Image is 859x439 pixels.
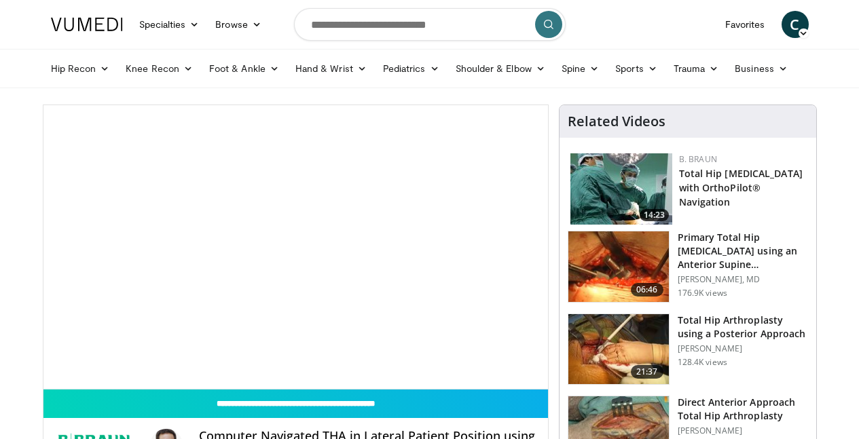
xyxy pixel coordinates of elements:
[43,105,548,389] video-js: Video Player
[294,8,566,41] input: Search topics, interventions
[117,55,201,82] a: Knee Recon
[678,343,808,354] p: [PERSON_NAME]
[678,396,808,423] h3: Direct Anterior Approach Total Hip Arthroplasty
[553,55,607,82] a: Spine
[201,55,287,82] a: Foot & Ankle
[607,55,665,82] a: Sports
[631,283,663,297] span: 06:46
[287,55,375,82] a: Hand & Wrist
[678,231,808,271] h3: Primary Total Hip [MEDICAL_DATA] using an Anterior Supine Intermuscula…
[570,153,672,225] img: 5f281e4f-76e4-457f-b5a7-e2c14c0d5514.150x105_q85_crop-smart_upscale.jpg
[679,167,803,208] a: Total Hip [MEDICAL_DATA] with OrthoPilot® Navigation
[678,313,808,341] h3: Total Hip Arthroplasty using a Posterior Approach
[570,153,672,225] a: 14:23
[568,231,669,302] img: 263423_3.png.150x105_q85_crop-smart_upscale.jpg
[678,288,727,299] p: 176.9K views
[568,313,808,385] a: 21:37 Total Hip Arthroplasty using a Posterior Approach [PERSON_NAME] 128.4K views
[447,55,553,82] a: Shoulder & Elbow
[679,153,717,165] a: B. Braun
[51,18,123,31] img: VuMedi Logo
[43,55,118,82] a: Hip Recon
[717,11,773,38] a: Favorites
[678,425,808,436] p: [PERSON_NAME]
[568,231,808,303] a: 06:46 Primary Total Hip [MEDICAL_DATA] using an Anterior Supine Intermuscula… [PERSON_NAME], MD 1...
[640,209,669,221] span: 14:23
[782,11,809,38] a: C
[678,357,727,368] p: 128.4K views
[631,365,663,379] span: 21:37
[678,274,808,285] p: [PERSON_NAME], MD
[375,55,447,82] a: Pediatrics
[665,55,727,82] a: Trauma
[207,11,270,38] a: Browse
[131,11,208,38] a: Specialties
[568,314,669,385] img: 286987_0000_1.png.150x105_q85_crop-smart_upscale.jpg
[568,113,665,130] h4: Related Videos
[727,55,796,82] a: Business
